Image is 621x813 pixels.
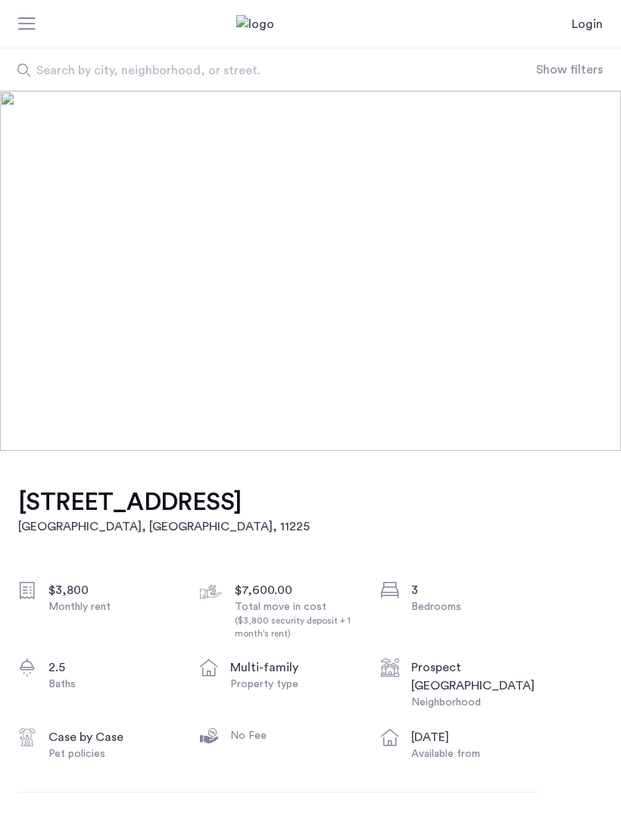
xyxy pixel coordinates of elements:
h2: [GEOGRAPHIC_DATA], [GEOGRAPHIC_DATA] , 11225 [18,518,310,536]
div: $7,600.00 [235,581,362,599]
div: 2.5 [48,658,176,677]
div: 3 [411,581,538,599]
div: $3,800 [48,581,176,599]
button: Show or hide filters [536,61,603,79]
div: Case by Case [48,728,176,746]
a: Cazamio Logo [236,15,385,33]
div: multi-family [230,658,357,677]
div: Property type [230,677,357,692]
div: ($3,800 security deposit + 1 month's rent) [235,614,362,640]
div: [DATE] [411,728,538,746]
a: [STREET_ADDRESS][GEOGRAPHIC_DATA], [GEOGRAPHIC_DATA], 11225 [18,487,310,536]
div: No Fee [230,728,357,743]
div: Prospect [GEOGRAPHIC_DATA] [411,658,538,695]
div: Total move in cost [235,599,362,640]
div: Bedrooms [411,599,538,614]
div: Pet policies [48,746,176,761]
h1: [STREET_ADDRESS] [18,487,310,518]
div: Baths [48,677,176,692]
span: Search by city, neighborhood, or street. [36,61,465,80]
div: Available from [411,746,538,761]
div: Neighborhood [411,695,538,710]
a: Login [572,15,603,33]
div: Monthly rent [48,599,176,614]
img: logo [236,15,385,33]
